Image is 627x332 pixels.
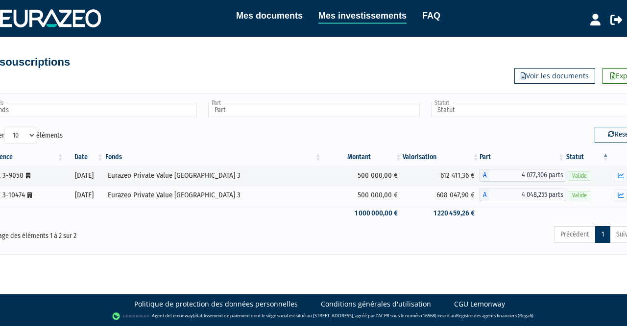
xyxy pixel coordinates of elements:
th: Date: activer pour trier la colonne par ordre croissant [65,149,104,166]
td: 500 000,00 € [322,185,403,205]
span: 4 048,255 parts [489,189,565,201]
a: Conditions générales d'utilisation [321,299,431,309]
a: FAQ [422,9,440,23]
span: A [480,169,489,182]
div: [DATE] [68,170,101,181]
a: CGU Lemonway [454,299,505,309]
th: Fonds: activer pour trier la colonne par ordre croissant [104,149,322,166]
i: [Français] Personne morale [27,192,32,198]
td: 1 000 000,00 € [322,205,403,222]
div: [DATE] [68,190,101,200]
th: Statut : activer pour trier la colonne par ordre d&eacute;croissant [565,149,610,166]
a: Mes investissements [318,9,407,24]
td: 500 000,00 € [322,166,403,185]
td: 608 047,90 € [403,185,480,205]
div: Eurazeo Private Value [GEOGRAPHIC_DATA] 3 [108,190,319,200]
select: Afficheréléments [4,127,36,143]
a: 1 [595,226,610,243]
td: 612 411,36 € [403,166,480,185]
th: Part: activer pour trier la colonne par ordre croissant [480,149,565,166]
a: Mes documents [236,9,303,23]
span: Valide [569,191,590,200]
i: [Français] Personne morale [26,173,30,179]
span: Valide [569,171,590,181]
span: A [480,189,489,201]
a: Précédent [554,226,596,243]
a: Registre des agents financiers (Regafi) [456,312,533,319]
a: Lemonway [170,312,193,319]
a: Voir les documents [514,68,595,84]
th: Valorisation: activer pour trier la colonne par ordre croissant [403,149,480,166]
a: Politique de protection des données personnelles [134,299,298,309]
th: Montant: activer pour trier la colonne par ordre croissant [322,149,403,166]
img: logo-lemonway.png [112,311,150,321]
td: 1 220 459,26 € [403,205,480,222]
div: Eurazeo Private Value [GEOGRAPHIC_DATA] 3 [108,170,319,181]
div: A - Eurazeo Private Value Europe 3 [480,189,565,201]
div: A - Eurazeo Private Value Europe 3 [480,169,565,182]
span: 4 077,306 parts [489,169,565,182]
div: - Agent de (établissement de paiement dont le siège social est situé au [STREET_ADDRESS], agréé p... [10,311,617,321]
